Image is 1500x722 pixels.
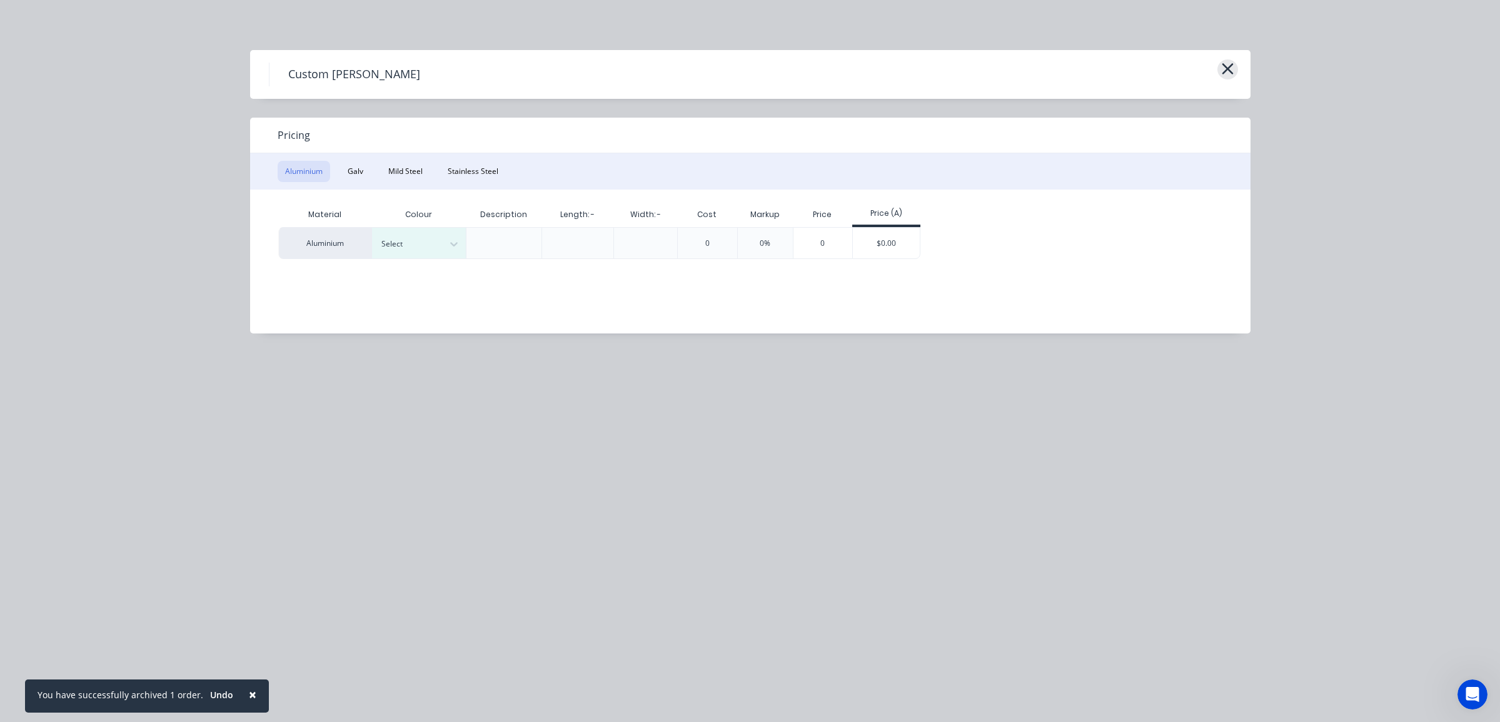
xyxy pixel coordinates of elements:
div: 0 [705,238,710,249]
button: Close [236,679,269,709]
iframe: Intercom live chat [1457,679,1487,709]
div: You have successfully archived 1 order. [38,688,203,701]
div: Aluminium [278,227,372,259]
button: Stainless Steel [440,161,506,182]
div: Markup [737,202,793,227]
div: 0 [793,228,853,258]
div: Price [793,202,853,227]
div: 0% [760,238,770,249]
div: Length: - [550,199,605,230]
div: Price (A) [852,208,920,219]
span: × [249,686,256,703]
h4: Custom [PERSON_NAME] [269,63,439,86]
button: Mild Steel [381,161,430,182]
span: Pricing [278,128,310,143]
button: Undo [203,686,240,704]
div: Description [470,199,537,230]
div: $0.00 [853,228,920,258]
div: Material [278,202,372,227]
button: Aluminium [278,161,330,182]
button: Galv [340,161,371,182]
div: Cost [677,202,737,227]
div: Width: - [620,199,671,230]
div: Colour [372,202,466,227]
